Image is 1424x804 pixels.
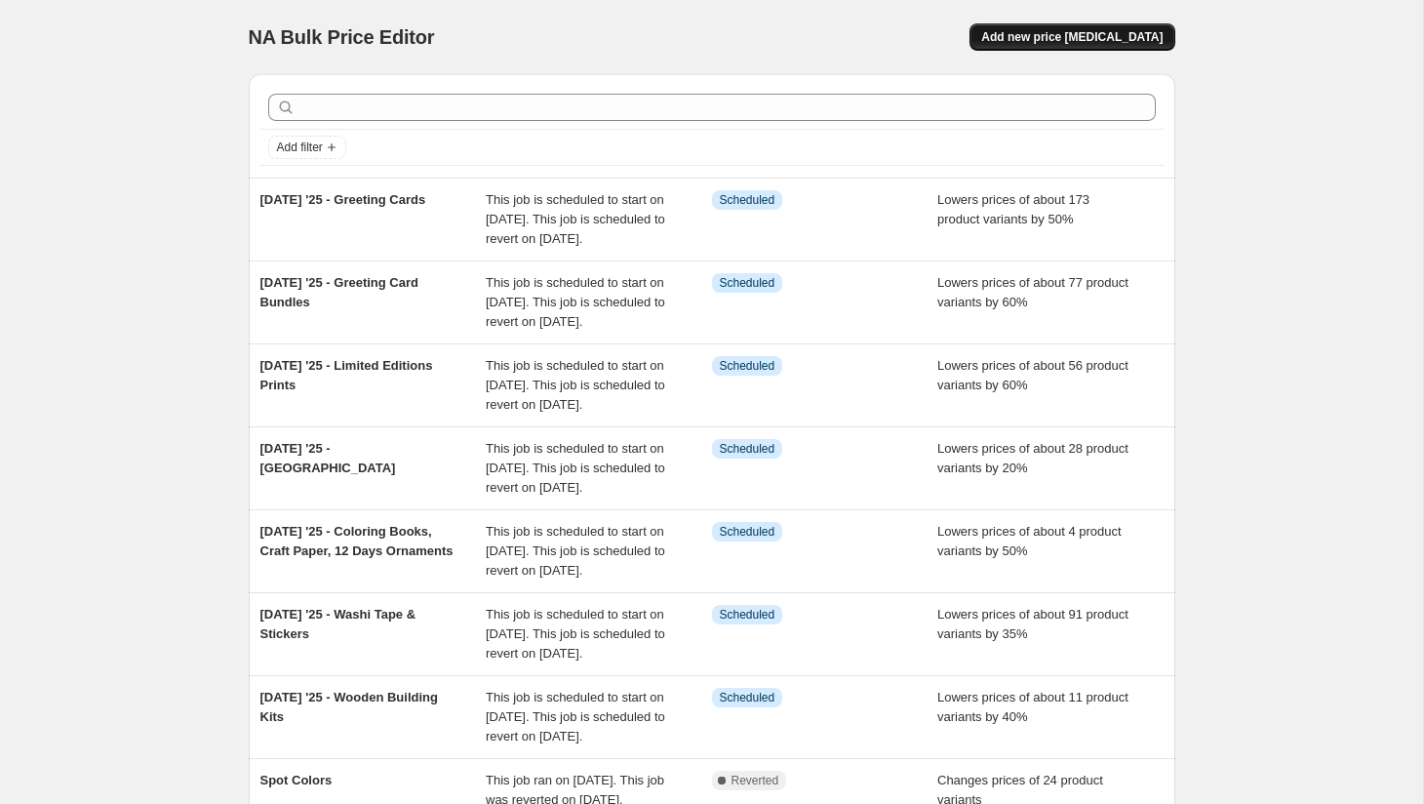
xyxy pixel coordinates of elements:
[268,136,346,159] button: Add filter
[260,524,454,558] span: [DATE] '25 - Coloring Books, Craft Paper, 12 Days Ornaments
[720,690,775,705] span: Scheduled
[732,773,779,788] span: Reverted
[937,607,1128,641] span: Lowers prices of about 91 product variants by 35%
[720,275,775,291] span: Scheduled
[937,441,1128,475] span: Lowers prices of about 28 product variants by 20%
[277,140,323,155] span: Add filter
[720,524,775,540] span: Scheduled
[720,607,775,623] span: Scheduled
[720,358,775,374] span: Scheduled
[486,275,665,329] span: This job is scheduled to start on [DATE]. This job is scheduled to revert on [DATE].
[969,23,1174,51] button: Add new price [MEDICAL_DATA]
[937,358,1128,392] span: Lowers prices of about 56 product variants by 60%
[981,29,1163,45] span: Add new price [MEDICAL_DATA]
[486,524,665,578] span: This job is scheduled to start on [DATE]. This job is scheduled to revert on [DATE].
[249,26,435,48] span: NA Bulk Price Editor
[937,275,1128,309] span: Lowers prices of about 77 product variants by 60%
[260,275,418,309] span: [DATE] '25 - Greeting Card Bundles
[260,192,426,207] span: [DATE] '25 - Greeting Cards
[486,441,665,495] span: This job is scheduled to start on [DATE]. This job is scheduled to revert on [DATE].
[486,607,665,661] span: This job is scheduled to start on [DATE]. This job is scheduled to revert on [DATE].
[486,358,665,412] span: This job is scheduled to start on [DATE]. This job is scheduled to revert on [DATE].
[260,607,416,641] span: [DATE] '25 - Washi Tape & Stickers
[260,773,333,787] span: Spot Colors
[260,358,433,392] span: [DATE] '25 - Limited Editions Prints
[937,524,1122,558] span: Lowers prices of about 4 product variants by 50%
[486,192,665,246] span: This job is scheduled to start on [DATE]. This job is scheduled to revert on [DATE].
[937,192,1089,226] span: Lowers prices of about 173 product variants by 50%
[486,690,665,744] span: This job is scheduled to start on [DATE]. This job is scheduled to revert on [DATE].
[260,441,396,475] span: [DATE] '25 - [GEOGRAPHIC_DATA]
[260,690,438,724] span: [DATE] '25 - Wooden Building Kits
[720,441,775,457] span: Scheduled
[720,192,775,208] span: Scheduled
[937,690,1128,724] span: Lowers prices of about 11 product variants by 40%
